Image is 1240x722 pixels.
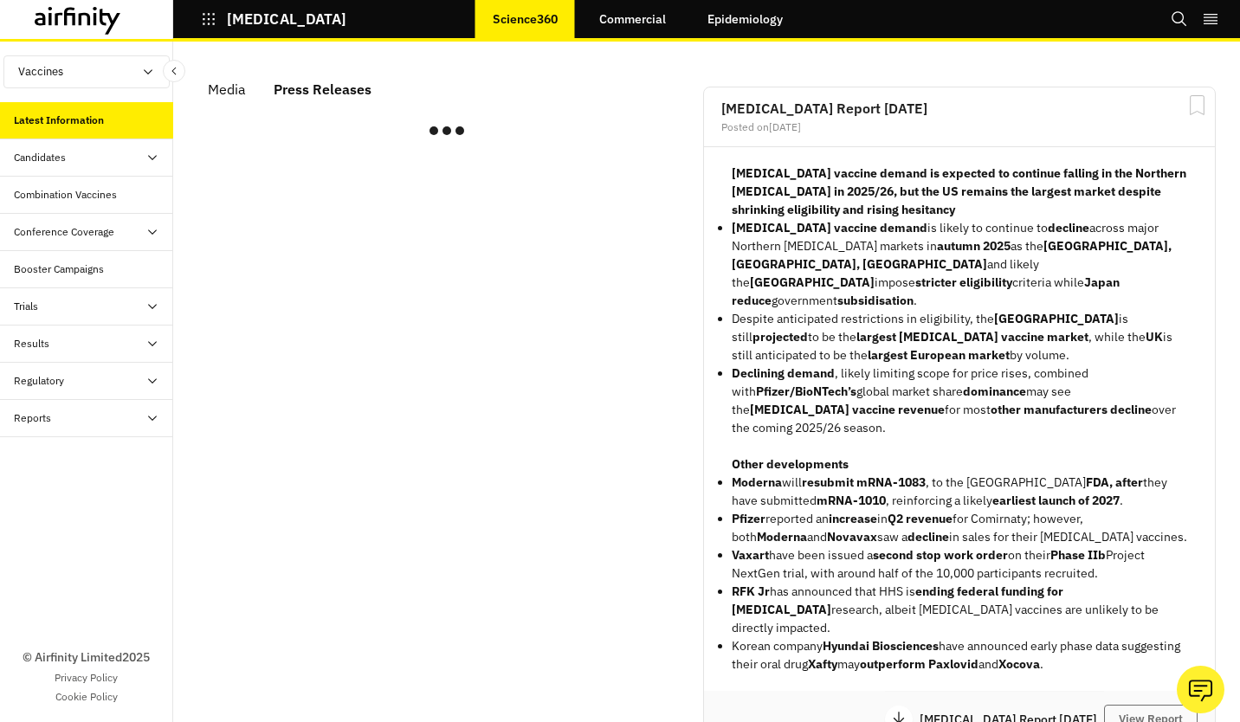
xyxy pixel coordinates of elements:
[732,310,1187,364] p: Despite anticipated restrictions in eligibility, the is still to be the , while the is still anti...
[55,689,118,705] a: Cookie Policy
[14,410,51,426] div: Reports
[756,384,856,399] strong: Pfizer/BioNTech’s
[802,474,926,490] strong: resubmit mRNA-1083
[963,384,1026,399] strong: dominance
[1171,4,1188,34] button: Search
[829,511,877,526] strong: increase
[163,60,185,82] button: Close Sidebar
[732,219,1187,310] li: is likely to continue to across major Northern [MEDICAL_DATA] markets in as the and likely the im...
[907,529,949,545] strong: decline
[732,511,765,526] strong: Pfizer
[817,493,886,508] strong: mRNA-1010
[752,329,808,345] strong: projected
[837,293,914,308] strong: subsidisation
[750,402,945,417] strong: [MEDICAL_DATA] vaccine revenue
[732,583,770,599] strong: RFK Jr
[732,165,1186,217] strong: [MEDICAL_DATA] vaccine demand is expected to continue falling in the Northern [MEDICAL_DATA] in 2...
[994,311,1119,326] strong: [GEOGRAPHIC_DATA]
[856,329,1088,345] strong: largest [MEDICAL_DATA] vaccine market
[732,546,1187,583] p: have been issued a on their Project NextGen trial, with around half of the 10,000 participants re...
[991,402,1021,417] strong: other
[1177,666,1224,713] button: Ask our analysts
[873,547,1008,563] strong: second stop work order
[732,474,1187,510] p: will , to the [GEOGRAPHIC_DATA] they have submitted , reinforcing a likely .
[732,547,769,563] strong: Vaxart
[732,365,835,381] strong: Declining demand
[227,11,346,27] p: [MEDICAL_DATA]
[274,76,371,102] div: Press Releases
[3,55,170,88] button: Vaccines
[721,101,1198,115] h2: [MEDICAL_DATA] Report [DATE]
[493,12,558,26] p: Science360
[14,187,117,203] div: Combination Vaccines
[1186,94,1208,116] svg: Bookmark Report
[14,224,114,240] div: Conference Coverage
[937,238,1011,254] strong: autumn 2025
[14,150,66,165] div: Candidates
[998,656,1040,672] strong: Xocova
[201,4,346,34] button: [MEDICAL_DATA]
[55,670,118,686] a: Privacy Policy
[1146,329,1163,345] strong: UK
[732,510,1187,546] p: reported an in for Comirnaty; however, both and saw a in sales for their [MEDICAL_DATA] vaccines.
[14,261,104,277] div: Booster Campaigns
[721,122,1198,132] div: Posted on [DATE]
[732,456,849,472] strong: Other developments
[888,511,953,526] strong: Q2 revenue
[23,648,150,667] p: © Airfinity Limited 2025
[208,76,246,102] div: Media
[732,637,1187,674] p: Korean company have announced early phase data suggesting their oral drug may and .
[827,529,877,545] strong: Novavax
[868,347,1010,363] strong: largest European market
[14,373,64,389] div: Regulatory
[757,529,807,545] strong: Moderna
[1086,474,1143,490] strong: FDA, after
[1024,402,1152,417] strong: manufacturers decline
[732,364,1187,437] p: , likely limiting scope for price rises, combined with global market share may see the for most o...
[732,220,927,235] strong: [MEDICAL_DATA] vaccine demand
[915,274,1012,290] strong: stricter eligibility
[823,638,939,654] strong: Hyundai Biosciences
[14,113,104,128] div: Latest Information
[14,299,38,314] div: Trials
[808,656,837,672] strong: Xafty
[860,656,978,672] strong: outperform Paxlovid
[1050,547,1106,563] strong: Phase IIb
[1048,220,1089,235] strong: decline
[732,474,782,490] strong: Moderna
[14,336,49,351] div: Results
[992,493,1120,508] strong: earliest launch of 2027
[750,274,875,290] strong: [GEOGRAPHIC_DATA]
[732,583,1187,637] p: has announced that HHS is research, albeit [MEDICAL_DATA] vaccines are unlikely to be directly im...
